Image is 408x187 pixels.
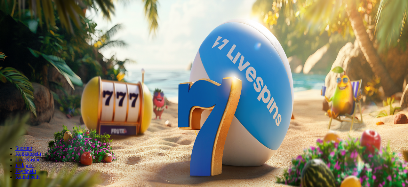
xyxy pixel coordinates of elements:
[15,151,41,157] a: Kolikkopelit
[15,174,40,180] span: Kaikki pelit
[3,135,405,180] nav: Lobby
[15,157,41,162] a: Live Kasino
[15,168,36,174] span: Pöytäpelit
[15,163,34,168] a: Jackpotit
[15,145,32,151] a: Suositut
